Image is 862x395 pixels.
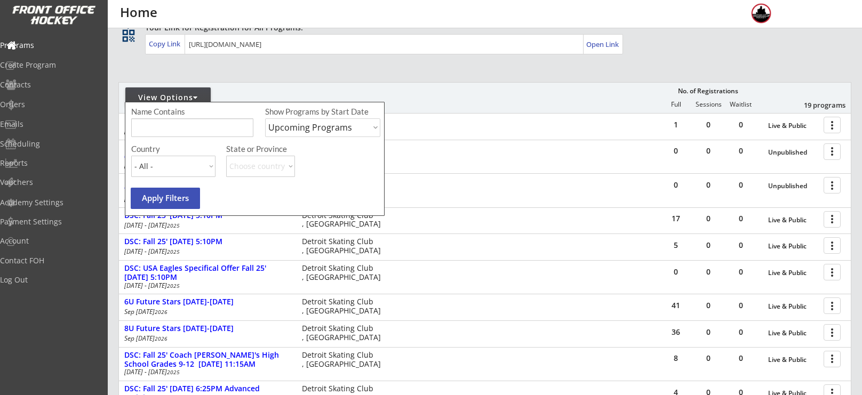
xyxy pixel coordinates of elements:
[692,328,724,336] div: 0
[124,128,288,134] div: [DATE] - [DATE]
[824,211,841,228] button: more_vert
[768,216,818,224] div: Live & Public
[124,117,291,126] div: Fall 2025 Walk-On Opportunities
[660,328,692,336] div: 36
[124,369,288,375] div: [DATE] - [DATE]
[265,108,379,116] div: Show Programs by Start Date
[824,297,841,314] button: more_vert
[824,237,841,254] button: more_vert
[302,324,386,342] div: Detroit Skating Club , [GEOGRAPHIC_DATA]
[226,145,379,153] div: State or Province
[124,211,291,220] div: DSC: Fall 25' [DATE] 5:10PM
[124,237,291,246] div: DSC: Fall 25' [DATE] 5:10PM
[675,87,741,95] div: No. of Registrations
[302,297,386,316] div: Detroit Skating Club , [GEOGRAPHIC_DATA]
[124,222,288,229] div: [DATE] - [DATE]
[768,243,818,250] div: Live & Public
[824,324,841,341] button: more_vert
[124,264,291,282] div: DSC: USA Eagles Specifical Offer Fall 25' [DATE] 5:10PM
[660,147,692,155] div: 0
[131,145,215,153] div: Country
[824,264,841,280] button: more_vert
[124,162,288,168] div: [DATE] - [DATE]
[768,122,818,130] div: Live & Public
[124,143,291,162] div: [GEOGRAPHIC_DATA]: Fall 25' [DATE] 4:30-6:00PM Grades 6-12
[692,302,724,309] div: 0
[124,335,288,342] div: Sep [DATE]
[725,302,757,309] div: 0
[768,356,818,364] div: Live & Public
[155,308,167,316] em: 2026
[725,121,757,128] div: 0
[121,28,137,44] button: qr_code
[692,101,724,108] div: Sessions
[167,368,180,376] em: 2025
[124,283,288,289] div: [DATE] - [DATE]
[692,147,724,155] div: 0
[149,39,182,49] div: Copy Link
[660,215,692,222] div: 17
[768,182,818,190] div: Unpublished
[692,268,724,276] div: 0
[302,211,386,229] div: Detroit Skating Club , [GEOGRAPHIC_DATA]
[660,302,692,309] div: 41
[155,335,167,342] em: 2026
[725,181,757,189] div: 0
[660,121,692,128] div: 1
[586,37,620,52] a: Open Link
[725,268,757,276] div: 0
[824,143,841,160] button: more_vert
[302,264,386,282] div: Detroit Skating Club , [GEOGRAPHIC_DATA]
[692,215,724,222] div: 0
[124,177,291,195] div: [GEOGRAPHIC_DATA]: Fall 25' [DATE] 6:00PM-7:20PM Grades (1-5)
[725,328,757,336] div: 0
[167,248,180,255] em: 2025
[124,324,291,333] div: 8U Future Stars [DATE]-[DATE]
[725,241,757,249] div: 0
[660,101,692,108] div: Full
[768,149,818,156] div: Unpublished
[660,268,692,276] div: 0
[724,101,756,108] div: Waitlist
[124,351,291,369] div: DSC: Fall 25' Coach [PERSON_NAME]'s High School Grades 9-12 [DATE] 11:15AM
[124,196,288,202] div: [DATE] - [DATE]
[725,354,757,362] div: 0
[725,215,757,222] div: 0
[768,269,818,277] div: Live & Public
[660,181,692,189] div: 0
[660,241,692,249] div: 5
[125,92,211,103] div: View Options
[302,237,386,255] div: Detroit Skating Club , [GEOGRAPHIC_DATA]
[692,181,724,189] div: 0
[167,282,180,289] em: 2025
[586,40,620,49] div: Open Link
[768,303,818,310] div: Live & Public
[302,351,386,369] div: Detroit Skating Club , [GEOGRAPHIC_DATA]
[131,108,215,116] div: Name Contains
[692,354,724,362] div: 0
[790,100,845,110] div: 19 programs
[124,297,291,307] div: 6U Future Stars [DATE]-[DATE]
[725,147,757,155] div: 0
[660,354,692,362] div: 8
[167,222,180,229] em: 2025
[692,241,724,249] div: 0
[131,188,200,209] button: Apply Filters
[124,309,288,315] div: Sep [DATE]
[768,329,818,337] div: Live & Public
[824,351,841,367] button: more_vert
[824,177,841,194] button: more_vert
[122,22,134,29] div: qr
[692,121,724,128] div: 0
[824,117,841,133] button: more_vert
[124,248,288,255] div: [DATE] - [DATE]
